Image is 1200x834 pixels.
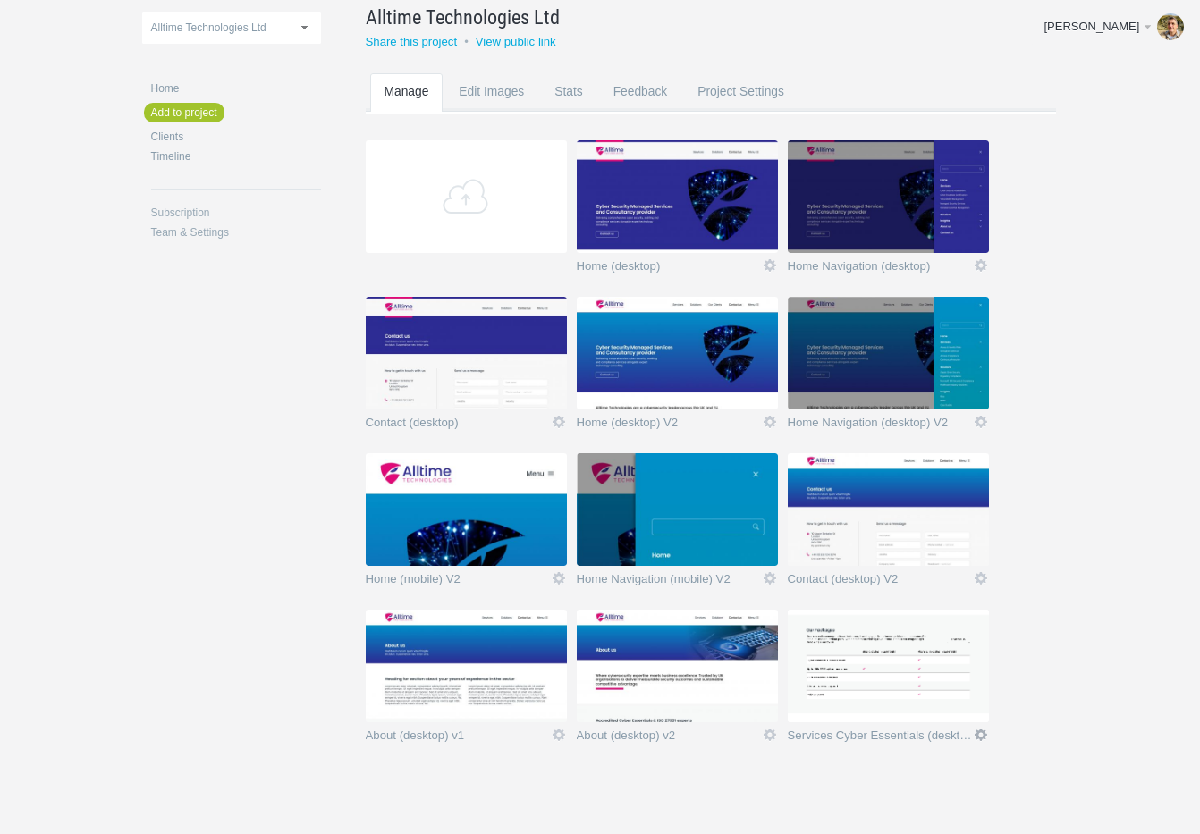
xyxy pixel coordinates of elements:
a: Home (mobile) V2 [366,573,551,591]
img: jeremyhickman_e94mlt_v2_thumb.jpg [788,297,989,409]
span: Alltime Technologies Ltd [366,3,560,31]
img: jeremyhickman_etvhvt_thumb.jpg [577,140,778,253]
a: Icon [762,570,778,586]
a: About (desktop) v2 [577,729,762,747]
a: Icon [551,570,567,586]
a: Subscription [151,207,321,218]
a: Team & Settings [151,227,321,238]
a: Icon [551,414,567,430]
a: About (desktop) v1 [366,729,551,747]
img: jeremyhickman_ic9ozz_v2_thumb.jpg [577,453,778,566]
a: Feedback [599,73,682,144]
a: Edit [973,727,989,743]
a: Add to project [144,103,224,122]
a: Alltime Technologies Ltd [366,3,1023,31]
a: [PERSON_NAME] [1030,9,1191,45]
a: Stats [540,73,596,144]
a: Edit Images [444,73,538,144]
img: Services - Cyber Essentials (desktop) v1.jpg [788,610,989,722]
span: Alltime Technologies Ltd [151,21,266,34]
a: Icon [973,570,989,586]
a: Icon [762,727,778,743]
a: Icon [762,414,778,430]
a: Manage [370,73,444,144]
a: Icon [973,414,989,430]
a: Home (desktop) V2 [577,417,762,434]
a: Home (desktop) [577,260,762,278]
div: [PERSON_NAME] [1044,18,1141,36]
a: Contact (desktop) [366,417,551,434]
a: Services Cyber Essentials (desktop) V1 [788,729,973,747]
a: Icon [762,257,778,274]
a: Clients [151,131,321,142]
a: Home [151,83,321,94]
a: Contact (desktop) V2 [788,573,973,591]
a: View public link [476,35,556,48]
a: Icon [551,727,567,743]
img: jeremyhickman_d6u0j0_thumb.jpg [788,140,989,253]
a: Home Navigation (desktop) V2 [788,417,973,434]
a: Icon [973,257,989,274]
img: b519333ec108e72885a1c333a6030d69 [1157,13,1184,40]
img: jeremyhickman_hutdtb_v2_thumb.jpg [366,453,567,566]
img: jeremyhickman_ftgxyz_thumb.jpg [366,610,567,722]
img: jeremyhickman_zxjuef_v2_thumb.jpg [577,297,778,409]
a: Add [366,140,567,253]
img: jeremyhickman_hatxgk_thumb.jpg [577,610,778,722]
small: • [464,35,469,48]
a: Home Navigation (desktop) [788,260,973,278]
a: Share this project [366,35,458,48]
a: Timeline [151,151,321,162]
img: jeremyhickman_7i2mtd_v2_thumb.jpg [788,453,989,566]
a: Home Navigation (mobile) V2 [577,573,762,591]
a: Project Settings [683,73,799,144]
img: jeremyhickman_f7cxw4_thumb.jpg [366,297,567,409]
